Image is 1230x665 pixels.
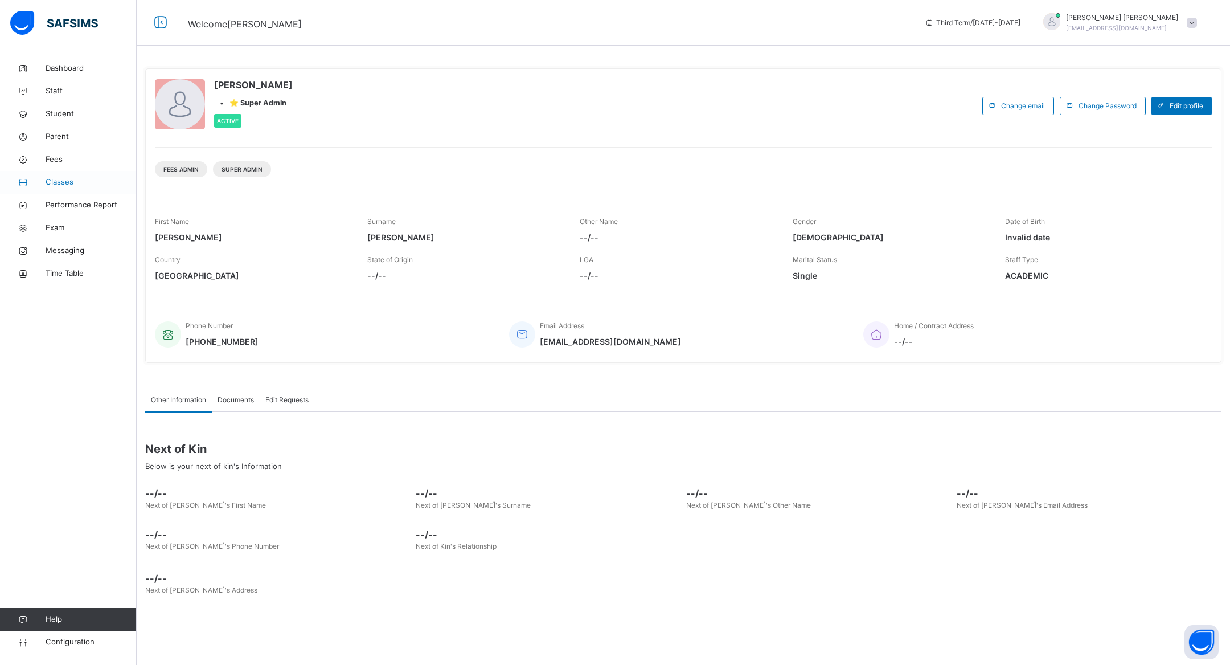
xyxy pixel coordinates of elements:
span: Change Password [1079,101,1137,111]
span: Staff Type [1005,255,1038,264]
span: State of Origin [367,255,413,264]
span: Next of [PERSON_NAME]'s Address [145,586,257,594]
span: Configuration [46,637,136,648]
span: Next of [PERSON_NAME]'s Other Name [686,501,811,509]
span: [PERSON_NAME] [PERSON_NAME] [1066,13,1178,23]
span: --/-- [686,487,951,500]
span: Messaging [46,245,137,256]
span: --/-- [957,487,1221,500]
span: Dashboard [46,63,137,74]
span: Change email [1001,101,1045,111]
span: Documents [218,395,254,405]
span: [PERSON_NAME] [155,231,350,243]
span: Next of [PERSON_NAME]'s First Name [145,501,266,509]
span: LGA [580,255,593,264]
span: [PHONE_NUMBER] [186,336,259,348]
span: Time Table [46,268,137,279]
span: [DEMOGRAPHIC_DATA] [793,231,988,243]
span: Country [155,255,181,264]
span: [EMAIL_ADDRESS][DOMAIN_NAME] [540,336,681,348]
button: Open asap [1184,625,1219,659]
span: --/-- [145,487,410,500]
span: ⭐ Super Admin [229,97,286,108]
span: --/-- [894,336,974,348]
span: Student [46,108,137,120]
span: Gender [793,217,816,226]
span: Next of Kin's Relationship [416,542,497,550]
span: --/-- [580,270,775,281]
span: Fees [46,154,137,165]
span: Invalid date [1005,231,1200,243]
span: Help [46,614,136,625]
span: Next of [PERSON_NAME]'s Email Address [957,501,1088,509]
span: Date of Birth [1005,217,1045,226]
span: Surname [367,217,396,226]
span: Other Information [151,395,206,405]
div: • [214,97,293,108]
span: [GEOGRAPHIC_DATA] [155,270,350,281]
span: session/term information [925,18,1020,28]
span: --/-- [416,528,680,541]
span: Single [793,270,988,281]
span: ACADEMIC [1005,270,1200,281]
span: Staff [46,85,137,97]
span: Next of [PERSON_NAME]'s Phone Number [145,542,279,550]
span: Super Admin [222,165,263,174]
span: Below is your next of kin's Information [145,462,282,471]
span: Edit Requests [265,395,309,405]
span: Next of [PERSON_NAME]'s Surname [416,501,531,509]
span: [PERSON_NAME] [367,231,563,243]
span: --/-- [416,487,680,500]
span: [EMAIL_ADDRESS][DOMAIN_NAME] [1066,25,1167,31]
span: Performance Report [46,199,137,211]
span: Fees Admin [163,165,199,174]
span: --/-- [145,572,1221,585]
span: Exam [46,222,137,234]
span: Parent [46,131,137,142]
span: Welcome [PERSON_NAME] [188,18,302,30]
span: [PERSON_NAME] [214,78,293,92]
span: Home / Contract Address [894,321,974,330]
span: Marital Status [793,255,837,264]
span: Other Name [580,217,618,226]
div: MOHAMEDMOHAMED [1032,13,1203,33]
span: --/-- [145,528,410,541]
span: Next of Kin [145,440,1221,458]
img: safsims [10,11,98,35]
span: Classes [46,177,137,188]
span: --/-- [580,231,775,243]
span: Email Address [540,321,584,330]
span: Active [217,117,239,124]
span: --/-- [367,270,563,281]
span: Phone Number [186,321,233,330]
span: Edit profile [1170,101,1203,111]
span: First Name [155,217,189,226]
